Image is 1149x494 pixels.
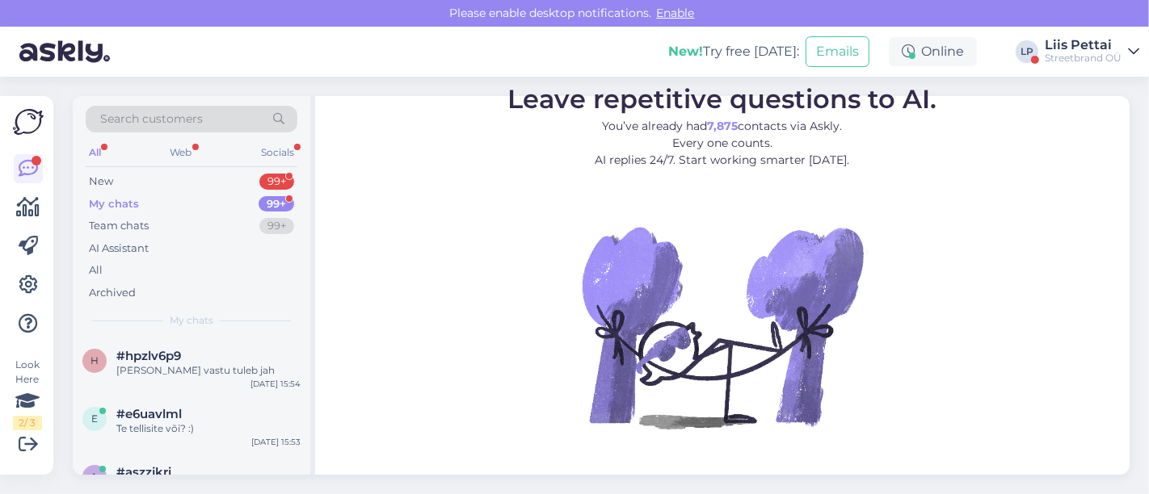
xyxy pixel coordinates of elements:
span: #e6uavlml [116,407,182,421]
div: Socials [258,142,297,163]
div: Look Here [13,358,42,430]
p: You’ve already had contacts via Askly. Every one counts. AI replies 24/7. Start working smarter [... [508,118,937,169]
span: My chats [170,313,213,328]
a: Liis PettaiStreetbrand OÜ [1045,39,1139,65]
div: My chats [89,196,139,212]
div: Te tellisite või? :) [116,421,301,436]
span: a [91,471,99,483]
div: 99+ [259,218,294,234]
div: All [89,262,103,278]
div: Liis Pettai [1045,39,1122,52]
span: h [90,354,99,366]
span: #hpzlv6p9 [116,349,181,363]
div: [DATE] 15:54 [250,378,301,390]
div: 99+ [259,174,294,190]
img: Askly Logo [13,109,44,135]
div: AI Assistant [89,241,149,257]
span: Enable [652,6,700,20]
b: 7,875 [708,119,739,133]
button: Emails [806,36,869,67]
span: #aszzjkri [116,465,171,479]
div: Archived [89,285,136,301]
div: Try free [DATE]: [668,42,799,61]
div: Web [167,142,196,163]
div: 2 / 3 [13,416,42,430]
div: 99+ [259,196,294,212]
div: Online [889,37,977,66]
div: LP [1016,40,1038,63]
span: Leave repetitive questions to AI. [508,83,937,115]
div: [DATE] 15:53 [251,436,301,448]
div: [PERSON_NAME] vastu tuleb jah [116,363,301,378]
b: New! [668,44,703,59]
img: No Chat active [577,182,868,472]
div: New [89,174,113,190]
span: Search customers [100,111,203,128]
span: e [91,412,98,425]
div: Team chats [89,218,149,234]
div: Streetbrand OÜ [1045,52,1122,65]
div: All [86,142,104,163]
